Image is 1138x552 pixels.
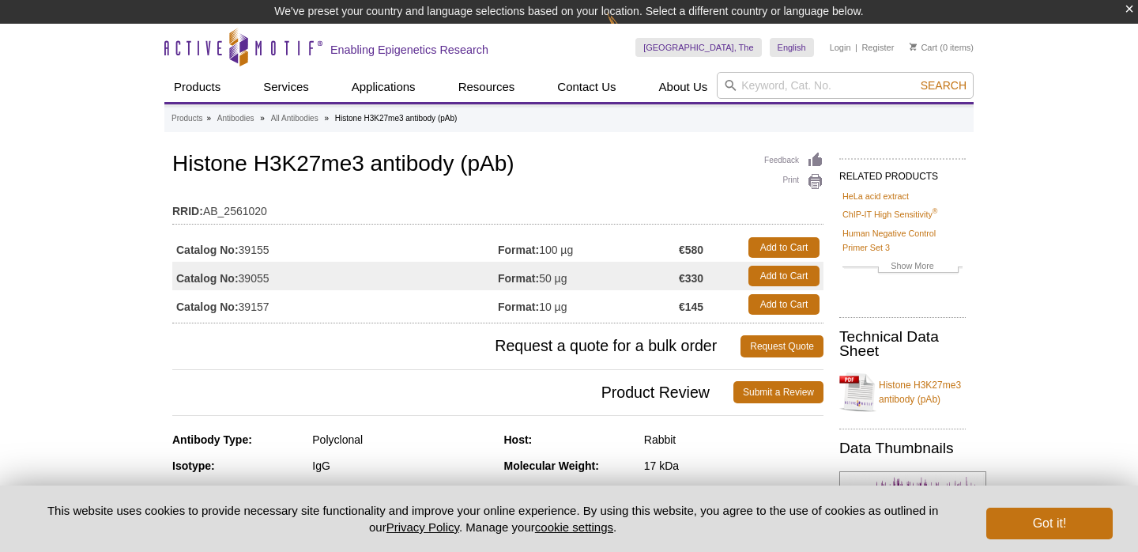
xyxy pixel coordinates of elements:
h2: RELATED PRODUCTS [839,158,966,187]
div: Polyclonal [312,433,492,447]
strong: Catalog No: [176,243,239,257]
a: Add to Cart [748,237,820,258]
button: cookie settings [535,520,613,534]
a: All Antibodies [271,112,318,126]
div: Protein A Chromatography [312,485,492,499]
a: Print [764,173,823,191]
a: [GEOGRAPHIC_DATA], The [635,38,761,57]
td: 50 µg [498,262,679,290]
a: Histone H3K27me3 antibody (pAb) [839,369,966,416]
a: Privacy Policy [386,520,459,534]
strong: Catalog No: [176,271,239,285]
sup: ® [933,208,938,216]
a: Applications [342,72,425,102]
a: Feedback [764,152,823,169]
td: 39155 [172,233,498,262]
div: Rabbit [644,433,823,447]
h2: Enabling Epigenetics Research [330,43,488,57]
li: (0 items) [910,38,974,57]
div: Human, Mouse, Wide Range Predicted [644,485,823,513]
a: Add to Cart [748,266,820,286]
button: Search [916,78,971,93]
strong: Host: [504,433,533,446]
img: Histone H3K27me3 antibody (pAb) tested by ChIP-Seq. [839,471,986,546]
td: AB_2561020 [172,195,823,220]
a: Resources [449,72,525,102]
td: 10 µg [498,290,679,319]
a: Human Negative Control Primer Set 3 [842,226,963,255]
strong: Isotype: [172,459,215,472]
li: » [206,114,211,123]
button: Got it! [986,508,1113,539]
td: 100 µg [498,233,679,262]
a: Services [254,72,318,102]
strong: Molecular Weight: [504,459,599,472]
strong: €330 [679,271,703,285]
a: Login [830,42,851,53]
h1: Histone H3K27me3 antibody (pAb) [172,152,823,179]
span: Product Review [172,381,733,403]
span: Search [921,79,967,92]
img: Change Here [607,12,649,49]
strong: Antibody Type: [172,433,252,446]
li: Histone H3K27me3 antibody (pAb) [335,114,458,123]
div: IgG [312,459,492,473]
a: About Us [650,72,718,102]
p: This website uses cookies to provide necessary site functionality and improve your online experie... [25,502,960,535]
strong: Format: [498,300,539,314]
a: Products [171,112,202,126]
a: Contact Us [548,72,625,102]
div: 17 kDa [644,459,823,473]
a: HeLa acid extract [842,189,909,203]
strong: RRID: [172,204,203,218]
strong: Format: [498,271,539,285]
img: Your Cart [910,43,917,51]
li: » [324,114,329,123]
h2: Technical Data Sheet [839,330,966,358]
td: 39055 [172,262,498,290]
a: Request Quote [740,335,823,357]
a: Products [164,72,230,102]
h2: Data Thumbnails [839,441,966,456]
input: Keyword, Cat. No. [717,72,974,99]
li: » [260,114,265,123]
a: ChIP-IT High Sensitivity® [842,207,937,221]
strong: Format: [498,243,539,257]
li: | [855,38,857,57]
a: Submit a Review [733,381,823,403]
td: 39157 [172,290,498,319]
a: Show More [842,259,963,277]
span: Request a quote for a bulk order [172,335,740,357]
a: Antibodies [217,112,254,126]
strong: Catalog No: [176,300,239,314]
a: Add to Cart [748,294,820,315]
strong: €580 [679,243,703,257]
a: Cart [910,42,937,53]
strong: €145 [679,300,703,314]
a: Register [861,42,894,53]
a: English [770,38,814,57]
